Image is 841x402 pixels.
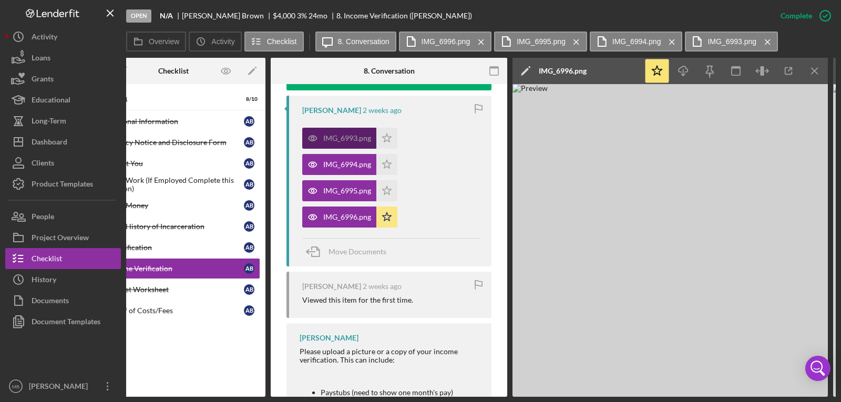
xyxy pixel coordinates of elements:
[302,239,397,265] button: Move Documents
[336,12,472,20] div: 8. Income Verification ([PERSON_NAME])
[302,154,397,175] button: IMG_6994.png
[300,334,358,342] div: [PERSON_NAME]
[494,32,587,51] button: IMG_6995.png
[267,37,297,46] label: Checklist
[149,37,179,46] label: Overview
[244,263,254,274] div: A B
[158,67,189,75] div: Checklist
[160,12,173,20] b: N/A
[32,26,57,50] div: Activity
[87,153,260,174] a: About YouAB
[108,117,244,126] div: Personal Information
[329,247,386,256] span: Move Documents
[244,32,304,51] button: Checklist
[399,32,492,51] button: IMG_6996.png
[323,213,371,221] div: IMG_6996.png
[302,282,361,291] div: [PERSON_NAME]
[32,152,54,176] div: Clients
[5,290,121,311] button: Documents
[108,176,244,193] div: Your Work (If Employed Complete this section)
[323,160,371,169] div: IMG_6994.png
[363,106,402,115] time: 2025-09-19 20:04
[108,138,244,147] div: Privacy Notice and Disclosure Form
[32,311,100,335] div: Document Templates
[805,356,830,381] div: Open Intercom Messenger
[273,11,295,20] span: $4,000
[302,296,413,304] div: Viewed this item for the first time.
[87,300,260,321] a: Proof of Costs/FeesAB
[32,227,89,251] div: Project Overview
[5,47,121,68] button: Loans
[244,305,254,316] div: A B
[126,9,151,23] div: Open
[32,269,56,293] div: History
[364,67,415,75] div: 8. Conversation
[770,5,836,26] button: Complete
[323,134,371,142] div: IMG_6993.png
[517,37,566,46] label: IMG_6995.png
[32,89,70,113] div: Educational
[309,12,327,20] div: 24 mo
[32,173,93,197] div: Product Templates
[5,110,121,131] button: Long-Term
[12,384,19,389] text: MB
[244,179,254,190] div: A B
[108,264,244,273] div: Income Verification
[590,32,683,51] button: IMG_6994.png
[5,227,121,248] button: Project Overview
[5,248,121,269] a: Checklist
[87,237,260,258] a: IdentificationAB
[244,221,254,232] div: A B
[32,47,50,71] div: Loans
[26,376,95,399] div: [PERSON_NAME]
[5,152,121,173] button: Clients
[108,159,244,168] div: About You
[32,290,69,314] div: Documents
[87,279,260,300] a: Budget WorksheetAB
[297,12,307,20] div: 3 %
[87,216,260,237] a: Your History of IncarcerationAB
[182,12,273,20] div: [PERSON_NAME] Brown
[5,376,121,397] button: MB[PERSON_NAME]
[338,37,389,46] label: 8. Conversation
[302,180,397,201] button: IMG_6995.png
[244,116,254,127] div: A B
[302,128,397,149] button: IMG_6993.png
[87,258,260,279] a: Income VerificationAB
[87,174,260,195] a: Your Work (If Employed Complete this section)AB
[302,207,397,228] button: IMG_6996.png
[5,26,121,47] button: Activity
[5,173,121,194] button: Product Templates
[5,206,121,227] button: People
[315,32,396,51] button: 8. Conversation
[189,32,241,51] button: Activity
[211,37,234,46] label: Activity
[244,200,254,211] div: A B
[239,96,258,102] div: 8 / 10
[5,269,121,290] button: History
[5,131,121,152] button: Dashboard
[5,68,121,89] button: Grants
[87,132,260,153] a: Privacy Notice and Disclosure FormAB
[244,137,254,148] div: A B
[685,32,778,51] button: IMG_6993.png
[781,5,812,26] div: Complete
[5,311,121,332] button: Document Templates
[32,131,67,155] div: Dashboard
[108,306,244,315] div: Proof of Costs/Fees
[5,89,121,110] button: Educational
[87,195,260,216] a: Your MoneyAB
[108,222,244,231] div: Your History of Incarceration
[302,106,361,115] div: [PERSON_NAME]
[244,158,254,169] div: A B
